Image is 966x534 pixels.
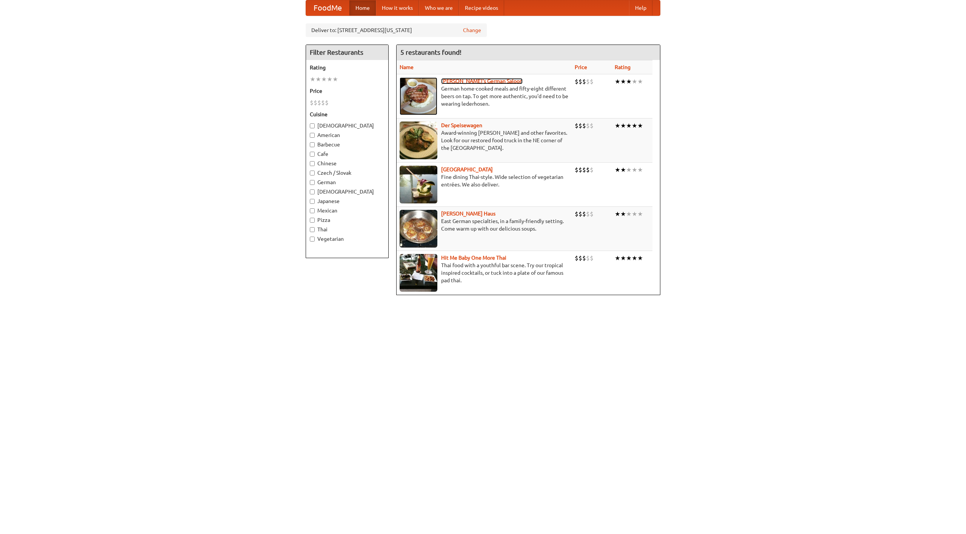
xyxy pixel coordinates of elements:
li: $ [575,77,578,86]
li: $ [317,98,321,107]
ng-pluralize: 5 restaurants found! [400,49,461,56]
li: $ [321,98,325,107]
li: ★ [632,166,637,174]
a: FoodMe [306,0,349,15]
li: $ [586,166,590,174]
li: ★ [615,77,620,86]
b: Hit Me Baby One More Thai [441,255,506,261]
li: ★ [615,210,620,218]
li: ★ [620,210,626,218]
a: [PERSON_NAME]'s German Saloon [441,78,523,84]
li: $ [310,98,314,107]
li: $ [575,254,578,262]
label: Czech / Slovak [310,169,385,177]
li: ★ [626,122,632,130]
li: ★ [626,210,632,218]
p: East German specialties, in a family-friendly setting. Come warm up with our delicious soups. [400,217,569,232]
li: ★ [315,75,321,83]
p: Thai food with a youthful bar scene. Try our tropical inspired cocktails, or tuck into a plate of... [400,262,569,284]
li: ★ [620,166,626,174]
div: Deliver to: [STREET_ADDRESS][US_STATE] [306,23,487,37]
input: Barbecue [310,142,315,147]
a: [GEOGRAPHIC_DATA] [441,166,493,172]
img: speisewagen.jpg [400,122,437,159]
a: [PERSON_NAME] Haus [441,211,495,217]
li: $ [586,77,590,86]
li: ★ [310,75,315,83]
label: Barbecue [310,141,385,148]
input: Czech / Slovak [310,171,315,175]
li: $ [590,254,594,262]
label: Cafe [310,150,385,158]
img: satay.jpg [400,166,437,203]
input: Chinese [310,161,315,166]
li: ★ [626,77,632,86]
li: ★ [632,254,637,262]
li: ★ [620,122,626,130]
li: ★ [632,77,637,86]
label: Japanese [310,197,385,205]
a: Home [349,0,376,15]
b: Der Speisewagen [441,122,482,128]
a: Price [575,64,587,70]
label: Thai [310,226,385,233]
img: kohlhaus.jpg [400,210,437,248]
input: Cafe [310,152,315,157]
input: [DEMOGRAPHIC_DATA] [310,123,315,128]
li: ★ [637,210,643,218]
input: Thai [310,227,315,232]
li: $ [314,98,317,107]
li: ★ [632,210,637,218]
label: [DEMOGRAPHIC_DATA] [310,188,385,195]
input: [DEMOGRAPHIC_DATA] [310,189,315,194]
label: Vegetarian [310,235,385,243]
li: $ [578,210,582,218]
input: Mexican [310,208,315,213]
h5: Cuisine [310,111,385,118]
label: Mexican [310,207,385,214]
img: babythai.jpg [400,254,437,292]
input: American [310,133,315,138]
li: ★ [620,254,626,262]
li: ★ [332,75,338,83]
li: $ [590,122,594,130]
h5: Rating [310,64,385,71]
li: $ [578,122,582,130]
li: $ [578,77,582,86]
li: $ [582,77,586,86]
a: Change [463,26,481,34]
li: $ [582,166,586,174]
li: $ [586,254,590,262]
p: German home-cooked meals and fifty-eight different beers on tap. To get more authentic, you'd nee... [400,85,569,108]
input: Pizza [310,218,315,223]
li: $ [575,166,578,174]
li: ★ [620,77,626,86]
li: ★ [632,122,637,130]
a: Help [629,0,652,15]
label: Chinese [310,160,385,167]
li: $ [575,122,578,130]
a: Who we are [419,0,459,15]
a: Rating [615,64,631,70]
a: How it works [376,0,419,15]
li: ★ [637,122,643,130]
li: ★ [321,75,327,83]
input: German [310,180,315,185]
img: esthers.jpg [400,77,437,115]
a: Name [400,64,414,70]
li: $ [586,122,590,130]
li: ★ [327,75,332,83]
h4: Filter Restaurants [306,45,388,60]
p: Award-winning [PERSON_NAME] and other favorites. Look for our restored food truck in the NE corne... [400,129,569,152]
li: ★ [637,254,643,262]
li: $ [578,254,582,262]
li: $ [590,166,594,174]
input: Vegetarian [310,237,315,242]
li: $ [582,122,586,130]
li: $ [582,254,586,262]
li: $ [582,210,586,218]
li: ★ [637,166,643,174]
